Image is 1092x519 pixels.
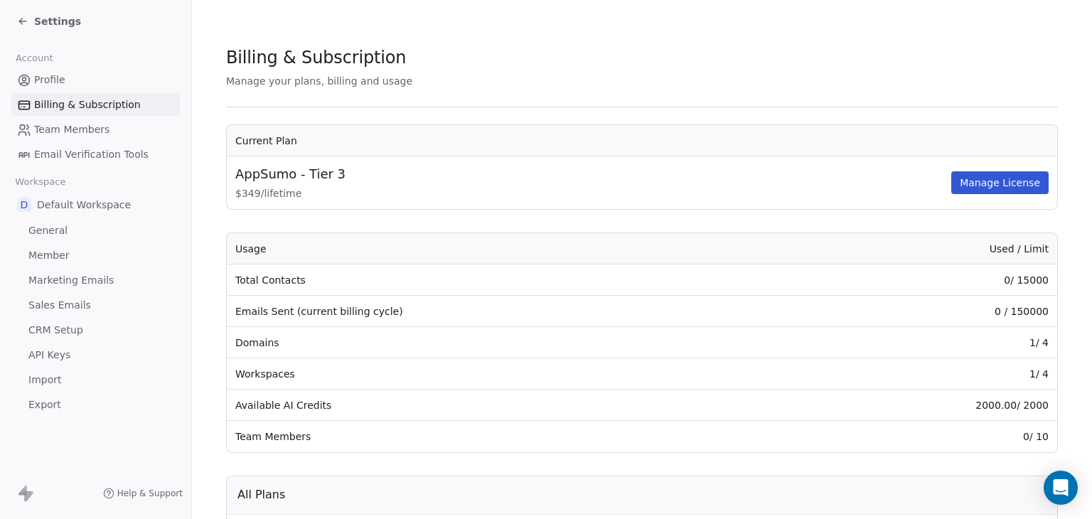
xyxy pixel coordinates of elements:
span: $ 349 / lifetime [235,186,948,200]
span: General [28,223,68,238]
a: Help & Support [103,488,183,499]
a: Email Verification Tools [11,143,180,166]
td: Total Contacts [227,264,785,296]
span: Billing & Subscription [34,97,141,112]
th: Usage [227,233,785,264]
div: Open Intercom Messenger [1044,471,1078,505]
a: Marketing Emails [11,269,180,292]
td: 1 / 4 [785,327,1057,358]
span: CRM Setup [28,323,83,338]
a: Settings [17,14,81,28]
td: Emails Sent (current billing cycle) [227,296,785,327]
td: 1 / 4 [785,358,1057,390]
a: Billing & Subscription [11,93,180,117]
span: Member [28,248,70,263]
span: Settings [34,14,81,28]
td: Domains [227,327,785,358]
td: 0 / 15000 [785,264,1057,296]
td: Workspaces [227,358,785,390]
span: AppSumo - Tier 3 [235,165,346,183]
span: Manage your plans, billing and usage [226,75,412,87]
span: Marketing Emails [28,273,114,288]
span: Email Verification Tools [34,147,149,162]
td: 2000.00 / 2000 [785,390,1057,421]
a: API Keys [11,343,180,367]
span: Profile [34,73,65,87]
span: Team Members [34,122,109,137]
span: Billing & Subscription [226,47,406,68]
td: Available AI Credits [227,390,785,421]
span: D [17,198,31,212]
th: Current Plan [227,125,1057,156]
span: Default Workspace [37,198,131,212]
a: Profile [11,68,180,92]
a: Sales Emails [11,294,180,317]
span: Workspace [9,171,72,193]
a: Team Members [11,118,180,141]
a: Export [11,393,180,417]
th: Used / Limit [785,233,1057,264]
span: Export [28,397,61,412]
a: General [11,219,180,242]
span: Sales Emails [28,298,91,313]
span: Import [28,373,61,387]
a: Member [11,244,180,267]
span: Help & Support [117,488,183,499]
td: 0 / 150000 [785,296,1057,327]
td: Team Members [227,421,785,452]
span: API Keys [28,348,70,363]
button: Manage License [951,171,1049,194]
a: CRM Setup [11,319,180,342]
a: Import [11,368,180,392]
td: 0 / 10 [785,421,1057,452]
span: All Plans [237,486,285,503]
span: Account [9,48,59,69]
